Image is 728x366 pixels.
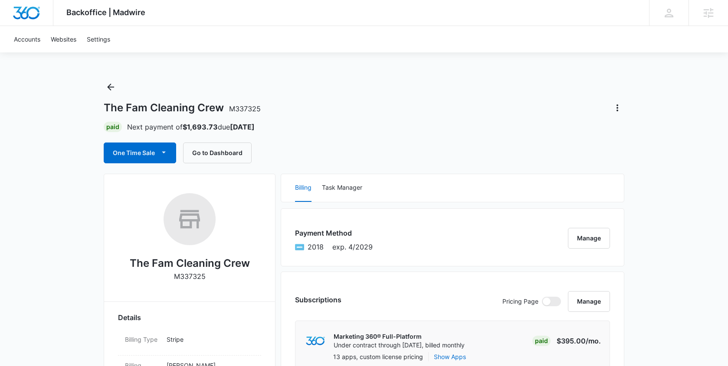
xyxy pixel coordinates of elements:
button: Task Manager [322,174,362,202]
h3: Subscriptions [295,295,341,305]
button: Back [104,80,118,94]
button: Manage [568,228,610,249]
p: $395.00 [557,336,601,346]
p: Next payment of due [127,122,255,132]
img: marketing360Logo [306,337,325,346]
strong: [DATE] [230,123,255,131]
p: 13 apps, custom license pricing [333,352,423,361]
button: Manage [568,291,610,312]
a: Settings [82,26,115,52]
span: Backoffice | Madwire [66,8,145,17]
button: Go to Dashboard [183,143,252,163]
div: Billing TypeStripe [118,330,261,356]
button: One Time Sale [104,143,176,163]
button: Show Apps [434,352,466,361]
button: Billing [295,174,312,202]
strong: $1,693.73 [183,123,218,131]
span: exp. 4/2029 [332,242,373,252]
span: American Express ending with [308,242,324,252]
p: Marketing 360® Full-Platform [334,332,465,341]
p: Pricing Page [502,297,538,306]
p: Under contract through [DATE], billed monthly [334,341,465,350]
a: Accounts [9,26,46,52]
span: Details [118,312,141,323]
h1: The Fam Cleaning Crew [104,101,261,114]
p: Stripe [167,335,254,344]
span: /mo. [586,337,601,345]
p: M337325 [174,271,206,282]
a: Websites [46,26,82,52]
div: Paid [532,336,551,346]
button: Actions [610,101,624,115]
h2: The Fam Cleaning Crew [130,256,250,271]
dt: Billing Type [125,335,160,344]
h3: Payment Method [295,228,373,238]
div: Paid [104,122,122,132]
span: M337325 [229,104,261,113]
